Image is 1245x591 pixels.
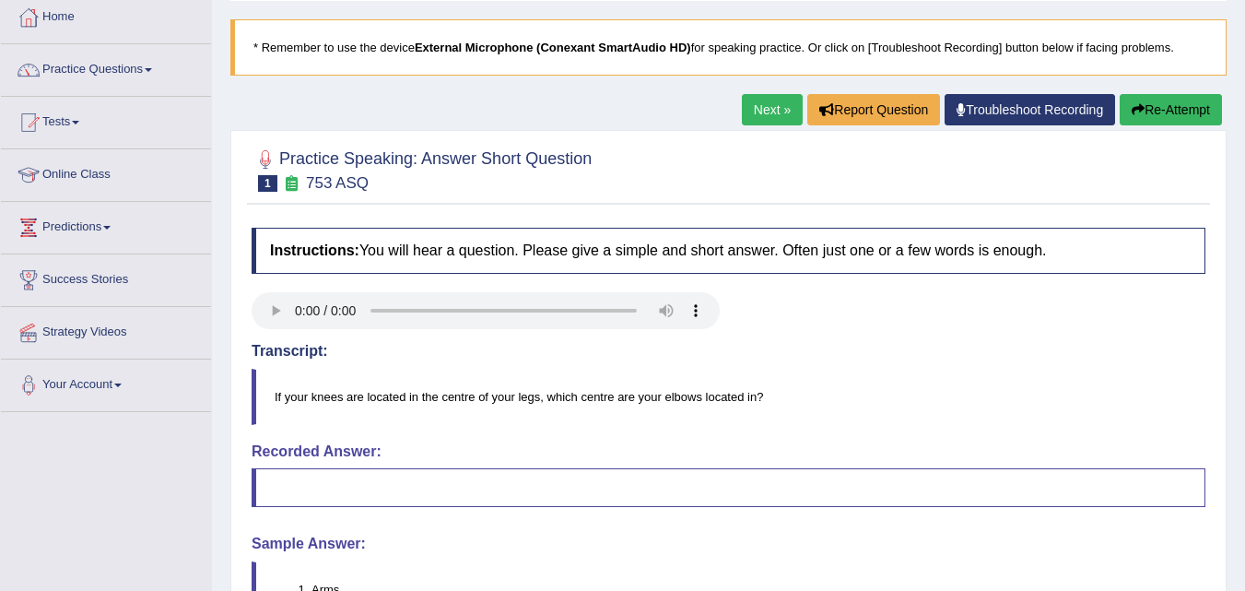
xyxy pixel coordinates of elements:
[252,443,1205,460] h4: Recorded Answer:
[1,307,211,353] a: Strategy Videos
[230,19,1227,76] blockquote: * Remember to use the device for speaking practice. Or click on [Troubleshoot Recording] button b...
[1,149,211,195] a: Online Class
[258,175,277,192] span: 1
[1,360,211,406] a: Your Account
[1,202,211,248] a: Predictions
[252,228,1205,274] h4: You will hear a question. Please give a simple and short answer. Often just one or a few words is...
[1,44,211,90] a: Practice Questions
[252,146,592,192] h2: Practice Speaking: Answer Short Question
[270,242,359,258] b: Instructions:
[282,175,301,193] small: Exam occurring question
[742,94,803,125] a: Next »
[252,536,1205,552] h4: Sample Answer:
[306,174,369,192] small: 753 ASQ
[252,343,1205,360] h4: Transcript:
[1120,94,1222,125] button: Re-Attempt
[1,97,211,143] a: Tests
[415,41,691,54] b: External Microphone (Conexant SmartAudio HD)
[252,369,1205,425] blockquote: If your knees are located in the centre of your legs, which centre are your elbows located in?
[1,254,211,301] a: Success Stories
[807,94,940,125] button: Report Question
[945,94,1115,125] a: Troubleshoot Recording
